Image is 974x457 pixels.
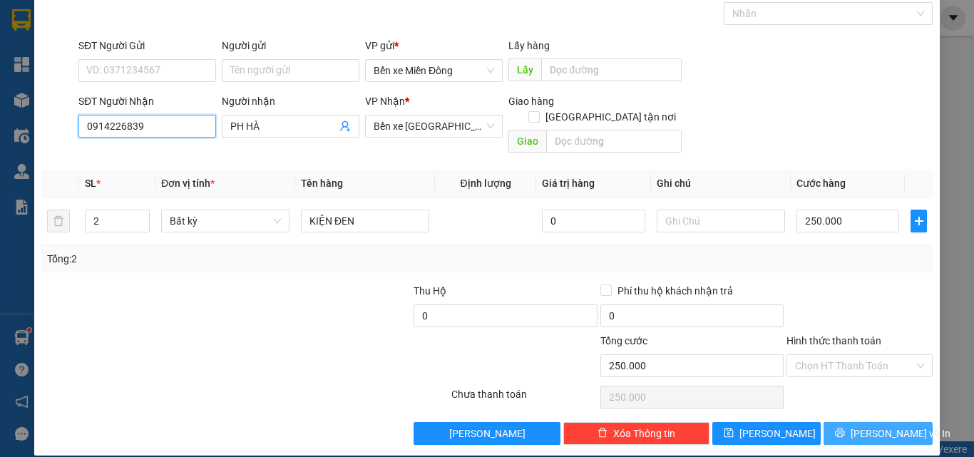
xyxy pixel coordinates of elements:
[414,285,446,297] span: Thu Hộ
[98,77,190,124] li: VP Bến xe [GEOGRAPHIC_DATA]
[613,426,675,441] span: Xóa Thông tin
[508,40,550,51] span: Lấy hàng
[851,426,950,441] span: [PERSON_NAME] và In
[546,130,682,153] input: Dọc đường
[460,178,511,189] span: Định lượng
[85,178,96,189] span: SL
[170,210,281,232] span: Bất kỳ
[541,58,682,81] input: Dọc đường
[835,428,845,439] span: printer
[365,96,405,107] span: VP Nhận
[724,428,734,439] span: save
[47,210,70,232] button: delete
[161,178,215,189] span: Đơn vị tính
[796,178,846,189] span: Cước hàng
[824,422,933,445] button: printer[PERSON_NAME] và In
[600,335,647,346] span: Tổng cước
[222,93,359,109] div: Người nhận
[542,210,645,232] input: 0
[7,77,98,108] li: VP Bến xe Miền Đông
[612,283,739,299] span: Phí thu hộ khách nhận trả
[301,178,343,189] span: Tên hàng
[339,120,351,132] span: user-add
[786,335,881,346] label: Hình thức thanh toán
[911,210,927,232] button: plus
[598,428,608,439] span: delete
[78,93,216,109] div: SĐT Người Nhận
[47,251,377,267] div: Tổng: 2
[374,115,494,137] span: Bến xe Quảng Ngãi
[542,178,595,189] span: Giá trị hàng
[739,426,816,441] span: [PERSON_NAME]
[414,422,560,445] button: [PERSON_NAME]
[508,58,541,81] span: Lấy
[540,109,682,125] span: [GEOGRAPHIC_DATA] tận nơi
[712,422,821,445] button: save[PERSON_NAME]
[508,130,546,153] span: Giao
[651,170,791,197] th: Ghi chú
[222,38,359,53] div: Người gửi
[508,96,554,107] span: Giao hàng
[365,38,503,53] div: VP gửi
[657,210,785,232] input: Ghi Chú
[7,7,207,61] li: Rạng Đông Buslines
[449,426,526,441] span: [PERSON_NAME]
[450,386,599,411] div: Chưa thanh toán
[78,38,216,53] div: SĐT Người Gửi
[911,215,926,227] span: plus
[374,60,494,81] span: Bến xe Miền Đông
[301,210,429,232] input: VD: Bàn, Ghế
[563,422,709,445] button: deleteXóa Thông tin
